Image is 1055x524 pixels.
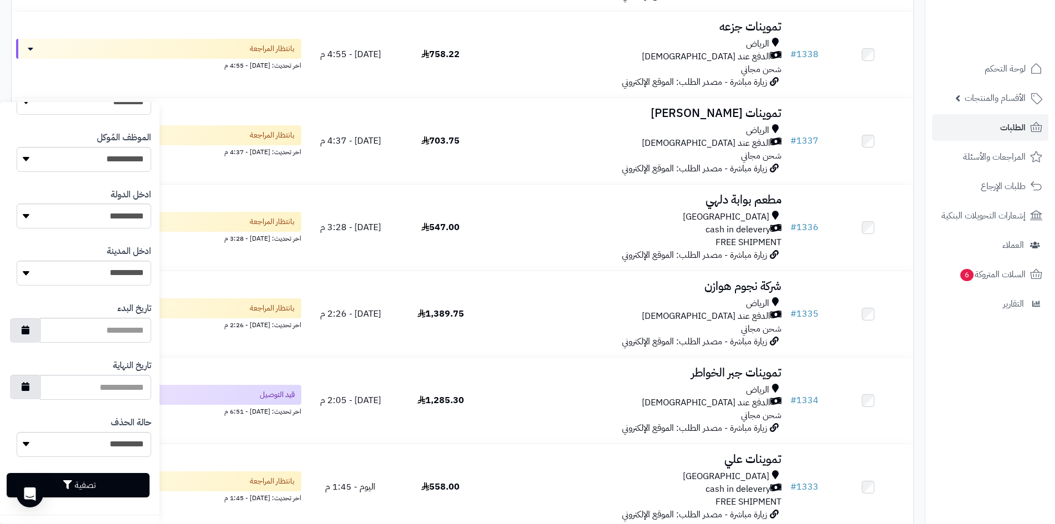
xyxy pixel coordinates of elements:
a: #1336 [790,221,819,234]
span: التقارير [1003,296,1024,312]
span: FREE SHIPMENT [716,236,781,249]
h3: تموينات جبر الخواطر [490,367,781,379]
span: cash in delevery [706,223,770,236]
span: cash in delevery [706,483,770,496]
span: بانتظار المراجعة [250,43,295,54]
span: طلبات الإرجاع [981,179,1026,194]
span: زيارة مباشرة - مصدر الطلب: الموقع الإلكتروني [622,335,767,348]
span: [DATE] - 3:28 م [320,221,381,234]
span: لوحة التحكم [985,61,1026,77]
a: #1338 [790,48,819,61]
span: FREE SHIPMENT [716,495,781,508]
span: الأقسام والمنتجات [965,90,1026,106]
a: إشعارات التحويلات البنكية [932,202,1048,229]
span: [DATE] - 2:26 م [320,307,381,320]
div: Open Intercom Messenger [17,481,43,507]
span: الدفع عند [DEMOGRAPHIC_DATA] [642,310,770,323]
a: #1334 [790,394,819,407]
span: # [790,221,796,234]
label: الموظف المُوكل [97,131,151,144]
a: السلات المتروكة6 [932,261,1048,288]
span: # [790,134,796,147]
a: #1337 [790,134,819,147]
span: اليوم - 1:45 م [325,480,375,494]
span: [GEOGRAPHIC_DATA] [683,470,769,483]
span: 547.00 [421,221,460,234]
span: شحن مجاني [741,409,781,422]
span: 6 [960,269,974,281]
span: السلات المتروكة [959,267,1026,282]
span: الرياض [746,297,769,310]
span: 1,285.30 [418,394,464,407]
span: شحن مجاني [741,149,781,162]
button: تصفية [7,473,150,497]
label: تاريخ النهاية [113,359,151,372]
span: الدفع عند [DEMOGRAPHIC_DATA] [642,50,770,63]
span: # [790,48,796,61]
a: العملاء [932,232,1048,258]
h3: تموينات جزعه [490,21,781,33]
span: بانتظار المراجعة [250,303,295,314]
span: زيارة مباشرة - مصدر الطلب: الموقع الإلكتروني [622,248,767,262]
span: العملاء [1002,237,1024,253]
span: # [790,394,796,407]
a: #1335 [790,307,819,320]
label: ادخل الدولة [111,189,151,201]
span: المراجعات والأسئلة [963,149,1026,165]
span: زيارة مباشرة - مصدر الطلب: الموقع الإلكتروني [622,75,767,89]
a: التقارير [932,291,1048,317]
span: شحن مجاني [741,63,781,76]
span: الدفع عند [DEMOGRAPHIC_DATA] [642,137,770,150]
span: الطلبات [1000,120,1026,135]
label: ادخل المدينة [107,245,151,258]
span: [DATE] - 2:05 م [320,394,381,407]
span: 758.22 [421,48,460,61]
a: المراجعات والأسئلة [932,144,1048,170]
span: [DATE] - 4:55 م [320,48,381,61]
span: الرياض [746,124,769,137]
span: زيارة مباشرة - مصدر الطلب: الموقع الإلكتروني [622,162,767,175]
span: الرياض [746,384,769,396]
span: الدفع عند [DEMOGRAPHIC_DATA] [642,396,770,409]
span: 703.75 [421,134,460,147]
span: بانتظار المراجعة [250,216,295,227]
span: [DATE] - 4:37 م [320,134,381,147]
span: بانتظار المراجعة [250,476,295,487]
h3: شركة نجوم هوازن [490,280,781,293]
span: شحن مجاني [741,322,781,335]
span: 1,389.75 [418,307,464,320]
a: الطلبات [932,114,1048,141]
label: تاريخ البدء [117,302,151,315]
span: # [790,480,796,494]
label: حالة الحذف [111,416,151,429]
h3: تموينات [PERSON_NAME] [490,107,781,120]
span: [GEOGRAPHIC_DATA] [683,211,769,223]
span: إشعارات التحويلات البنكية [941,208,1026,223]
img: logo-2.png [980,8,1044,32]
a: لوحة التحكم [932,55,1048,82]
h3: تموينات علي [490,453,781,466]
a: طلبات الإرجاع [932,173,1048,200]
span: 558.00 [421,480,460,494]
span: # [790,307,796,320]
span: زيارة مباشرة - مصدر الطلب: الموقع الإلكتروني [622,508,767,521]
a: #1333 [790,480,819,494]
div: اخر تحديث: [DATE] - 4:55 م [16,59,301,70]
span: قيد التوصيل [260,389,295,400]
span: بانتظار المراجعة [250,130,295,141]
span: زيارة مباشرة - مصدر الطلب: الموقع الإلكتروني [622,421,767,435]
h3: مطعم بوابة دلهي [490,194,781,206]
span: الرياض [746,38,769,50]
